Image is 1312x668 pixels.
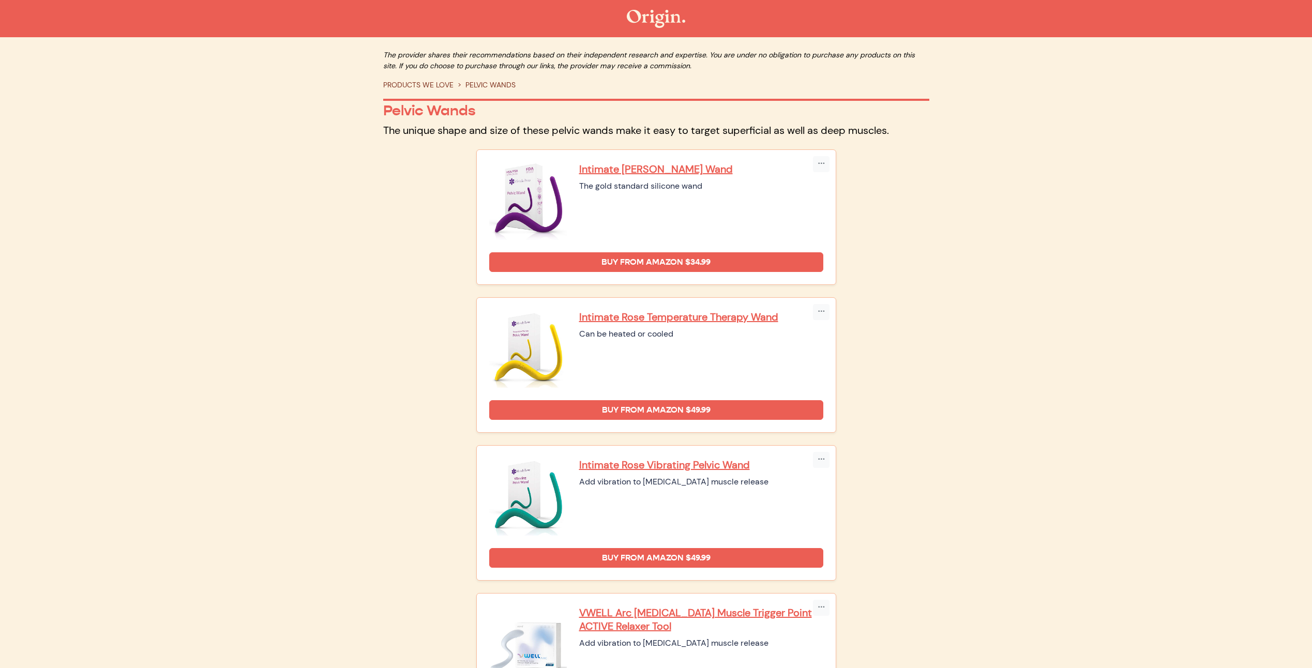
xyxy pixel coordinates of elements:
[454,80,516,90] li: PELVIC WANDS
[489,310,567,388] img: Intimate Rose Temperature Therapy Wand
[383,80,454,89] a: PRODUCTS WE LOVE
[579,162,823,176] a: Intimate [PERSON_NAME] Wand
[383,50,929,71] p: The provider shares their recommendations based on their independent research and expertise. You ...
[579,328,823,340] div: Can be heated or cooled
[579,606,823,633] a: VWELL Arc [MEDICAL_DATA] Muscle Trigger Point ACTIVE Relaxer Tool
[383,124,929,137] p: The unique shape and size of these pelvic wands make it easy to target superficial as well as dee...
[579,180,823,192] div: The gold standard silicone wand
[489,162,567,240] img: Intimate Rose Pelvic Wand
[489,252,823,272] a: Buy from Amazon $34.99
[579,637,823,649] div: Add vibration to [MEDICAL_DATA] muscle release
[579,458,823,472] a: Intimate Rose Vibrating Pelvic Wand
[489,400,823,420] a: Buy from Amazon $49.99
[579,310,823,324] a: Intimate Rose Temperature Therapy Wand
[489,458,567,536] img: Intimate Rose Vibrating Pelvic Wand
[579,476,823,488] div: Add vibration to [MEDICAL_DATA] muscle release
[627,10,685,28] img: The Origin Shop
[383,102,929,119] p: Pelvic Wands
[489,548,823,568] a: Buy from Amazon $49.99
